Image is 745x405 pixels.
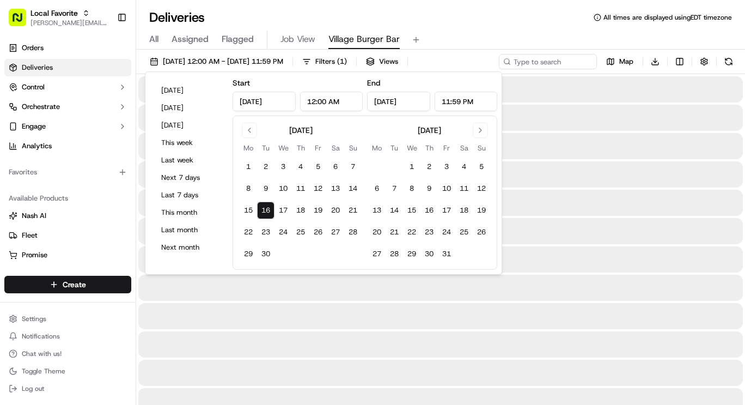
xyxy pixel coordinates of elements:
button: 30 [257,245,274,263]
button: Nash AI [4,207,131,225]
button: 27 [327,223,344,241]
button: 26 [473,223,490,241]
button: Notifications [4,329,131,344]
span: ( 1 ) [337,57,347,67]
button: 6 [368,180,386,197]
th: Monday [240,142,257,154]
p: Welcome 👋 [11,44,198,61]
button: Local Favorite[PERSON_NAME][EMAIL_ADDRESS][PERSON_NAME][DOMAIN_NAME] [4,4,113,31]
label: End [367,78,380,88]
button: 8 [403,180,420,197]
button: 22 [403,223,420,241]
img: 1736555255976-a54dd68f-1ca7-489b-9aae-adbdc363a1c4 [11,104,30,124]
button: 21 [386,223,403,241]
button: Orchestrate [4,98,131,116]
button: Views [361,54,403,69]
button: 24 [438,223,455,241]
button: Chat with us! [4,346,131,361]
button: [DATE] [156,118,222,133]
a: Powered byPylon [77,184,132,193]
span: Create [63,279,86,290]
a: Promise [9,250,127,260]
button: 25 [292,223,309,241]
input: Got a question? Start typing here... [28,70,196,82]
button: 27 [368,245,386,263]
th: Wednesday [274,142,292,154]
input: Time [300,92,363,111]
button: 28 [386,245,403,263]
button: Log out [4,381,131,396]
button: 12 [473,180,490,197]
label: Start [233,78,250,88]
button: [DATE] [156,83,222,98]
button: 17 [438,202,455,219]
div: [DATE] [289,125,313,136]
span: Analytics [22,141,52,151]
a: Analytics [4,137,131,155]
button: 4 [455,158,473,176]
button: 13 [327,180,344,197]
h1: Deliveries [149,9,205,26]
th: Saturday [327,142,344,154]
th: Saturday [455,142,473,154]
span: Filters [315,57,347,67]
button: 5 [309,158,327,176]
a: Nash AI [9,211,127,221]
th: Sunday [473,142,490,154]
button: Promise [4,246,131,264]
button: 30 [420,245,438,263]
button: Go to previous month [242,123,257,138]
img: Nash [11,11,33,33]
th: Monday [368,142,386,154]
button: Control [4,78,131,96]
button: [DATE] [156,100,222,116]
span: Fleet [22,231,38,240]
button: 10 [274,180,292,197]
button: Next 7 days [156,170,222,185]
button: 12 [309,180,327,197]
th: Friday [309,142,327,154]
button: 20 [327,202,344,219]
button: 14 [344,180,362,197]
button: 10 [438,180,455,197]
div: [DATE] [418,125,441,136]
button: 1 [240,158,257,176]
div: We're available if you need us! [37,115,138,124]
button: 29 [240,245,257,263]
span: Engage [22,122,46,131]
div: 📗 [11,159,20,168]
span: Knowledge Base [22,158,83,169]
button: 3 [274,158,292,176]
button: Go to next month [473,123,488,138]
button: 7 [386,180,403,197]
button: 17 [274,202,292,219]
span: Deliveries [22,63,53,72]
button: 29 [403,245,420,263]
th: Wednesday [403,142,420,154]
button: [PERSON_NAME][EMAIL_ADDRESS][PERSON_NAME][DOMAIN_NAME] [30,19,108,27]
a: Deliveries [4,59,131,76]
button: Fleet [4,227,131,244]
button: 6 [327,158,344,176]
button: 7 [344,158,362,176]
button: Last week [156,153,222,168]
button: 22 [240,223,257,241]
button: 11 [292,180,309,197]
div: Start new chat [37,104,179,115]
button: Refresh [721,54,736,69]
div: Available Products [4,190,131,207]
span: Flagged [222,33,254,46]
span: [DATE] 12:00 AM - [DATE] 11:59 PM [163,57,283,67]
button: 16 [420,202,438,219]
span: Log out [22,384,44,393]
span: Assigned [172,33,209,46]
button: Start new chat [185,107,198,120]
button: 2 [257,158,274,176]
span: Control [22,82,45,92]
th: Friday [438,142,455,154]
a: 💻API Documentation [88,154,179,173]
input: Time [435,92,498,111]
button: 19 [473,202,490,219]
button: Engage [4,118,131,135]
